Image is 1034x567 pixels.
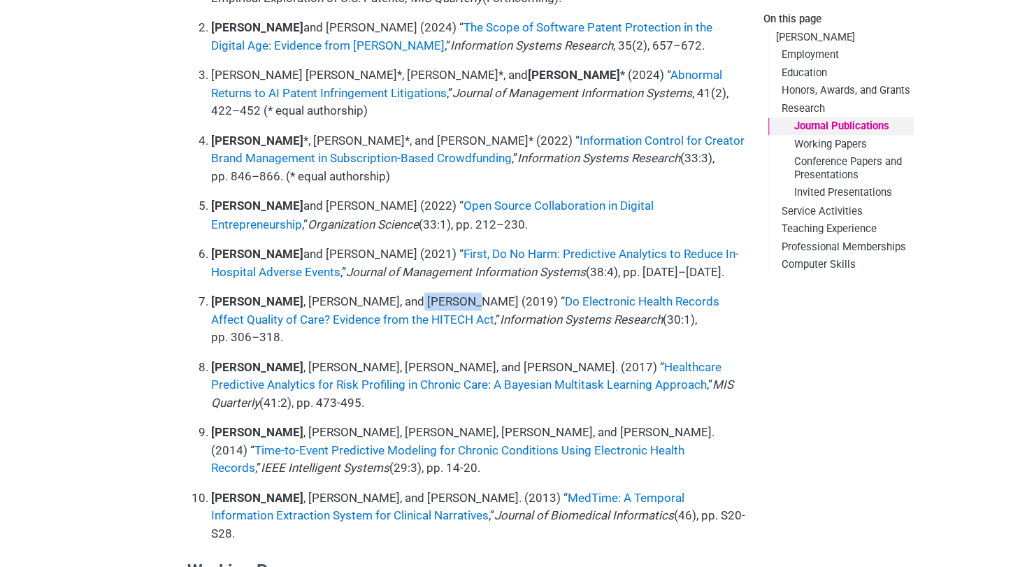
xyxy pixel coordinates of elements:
strong: [PERSON_NAME] [211,490,303,504]
strong: [PERSON_NAME] [211,294,303,308]
p: [PERSON_NAME] [PERSON_NAME]*, [PERSON_NAME]*, and * (2024) “ ,” , 41(2), 422–452 (* equal authors... [211,66,746,120]
a: Open Source Collaboration in Digital Entrepreneurship [211,199,654,231]
em: Information Systems Research [450,38,613,52]
a: The Scope of Software Patent Protection in the Digital Age: Evidence from [PERSON_NAME] [211,20,712,52]
em: MIS Quarterly [211,377,733,409]
a: Honors, Awards, and Grants [768,82,914,99]
p: *, [PERSON_NAME]*, and [PERSON_NAME]* (2022) “ ,” (33:3), pp. 846–866. (* equal authorship) [211,132,746,186]
em: Information Systems Research [517,151,680,165]
a: Professional Memberships [768,237,914,254]
a: Computer Skills [768,255,914,273]
a: First, Do No Harm: Predictive Analytics to Reduce In-Hospital Adverse Events [211,246,739,278]
h2: On this page [763,13,914,26]
p: , [PERSON_NAME], [PERSON_NAME], and [PERSON_NAME]. (2017) “ ,” (41:2), pp. 473-495. [211,358,746,412]
strong: [PERSON_NAME] [211,359,303,373]
a: Working Papers [768,135,914,152]
a: Invited Presentations [768,184,914,201]
em: Journal of Management Information Systems [346,264,586,278]
a: Conference Papers and Presentations [768,153,914,184]
a: Education [768,64,914,81]
a: Employment [768,46,914,64]
p: and [PERSON_NAME] (2024) “ ,” , 35(2), 657–672. [211,19,746,55]
strong: [PERSON_NAME] [211,20,303,34]
p: , [PERSON_NAME], and [PERSON_NAME]. (2013) “ ,” (46), pp. S20-S28. [211,489,746,543]
a: Service Activities [768,201,914,219]
a: Abnormal Returns to AI Patent Infringement Litigations [211,68,722,100]
strong: [PERSON_NAME] [211,199,303,213]
em: Journal of Biomedical Informatics [494,508,674,522]
a: [PERSON_NAME] [768,28,914,45]
strong: [PERSON_NAME] [528,68,620,82]
a: Time-to-Event Predictive Modeling for Chronic Conditions Using Electronic Health Records [211,443,684,475]
a: Research [768,99,914,117]
strong: [PERSON_NAME] [211,424,303,438]
p: and [PERSON_NAME] (2021) “ ,” (38:4), pp. [DATE]–[DATE]. [211,245,746,280]
a: Teaching Experience [768,220,914,237]
strong: [PERSON_NAME] [211,246,303,260]
p: and [PERSON_NAME] (2022) “ ,” (33:1), pp. 212–230. [211,197,746,233]
em: Journal of Management Information Systems [452,86,692,100]
strong: [PERSON_NAME] [211,134,303,148]
em: Information Systems Research [500,312,663,326]
p: , [PERSON_NAME], and [PERSON_NAME] (2019) “ ,” (30:1), pp. 306–318. [211,292,746,346]
em: IEEE Intelligent Systems [261,460,389,474]
a: Do Electronic Health Records Affect Quality of Care? Evidence from the HITECH Act [211,294,719,326]
p: , [PERSON_NAME], [PERSON_NAME], [PERSON_NAME], and [PERSON_NAME]. (2014) “ ,” (29:3), pp. 14-20. [211,423,746,477]
em: Organization Science [308,217,419,231]
a: Journal Publications [768,117,914,135]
